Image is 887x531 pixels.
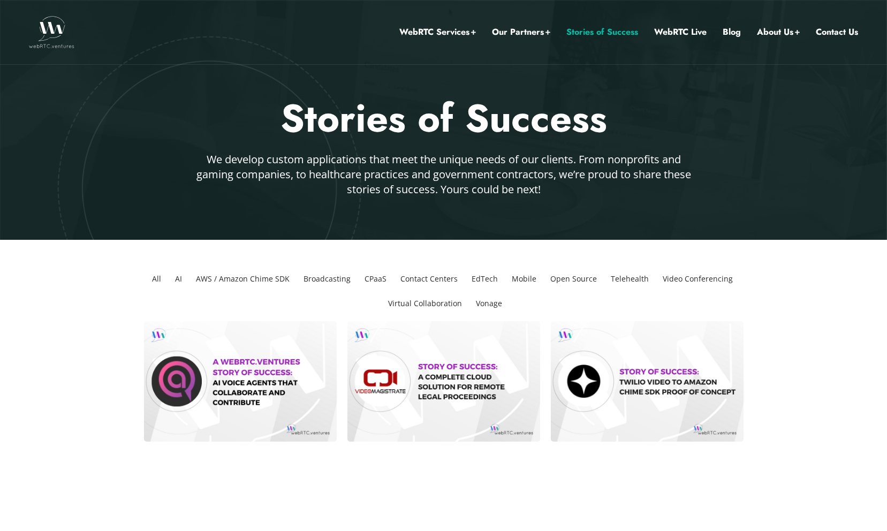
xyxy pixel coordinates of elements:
[131,94,757,144] h2: Stories of Success
[607,267,653,291] li: Telehealth
[399,25,476,39] a: WebRTC Services
[507,267,541,291] li: Mobile
[816,25,858,39] a: Contact Us
[148,267,165,291] li: All
[192,267,294,291] li: AWS / Amazon Chime SDK
[566,25,638,39] a: Stories of Success
[654,25,707,39] a: WebRTC Live
[299,267,355,291] li: Broadcasting
[658,267,737,291] li: Video Conferencing
[467,267,502,291] li: EdTech
[193,152,694,197] p: We develop custom applications that meet the unique needs of our clients. From nonprofits and gam...
[384,291,466,316] li: Virtual Collaboration
[171,267,186,291] li: AI
[396,267,462,291] li: Contact Centers
[492,25,550,39] a: Our Partners
[472,291,506,316] li: Vonage
[723,25,741,39] a: Blog
[29,16,74,48] img: WebRTC.ventures
[757,25,800,39] a: About Us
[360,267,391,291] li: CPaaS
[546,267,601,291] li: Open Source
